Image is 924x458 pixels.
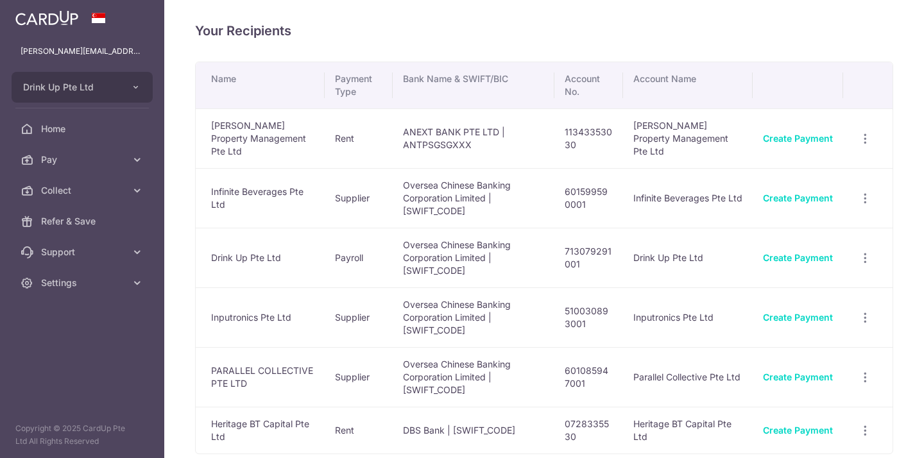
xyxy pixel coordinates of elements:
td: Supplier [325,168,393,228]
td: Infinite Beverages Pte Ltd [196,168,325,228]
a: Create Payment [763,312,833,323]
td: Inputronics Pte Ltd [623,287,753,347]
td: Parallel Collective Pte Ltd [623,347,753,407]
td: Inputronics Pte Ltd [196,287,325,347]
img: CardUp [15,10,78,26]
td: Infinite Beverages Pte Ltd [623,168,753,228]
td: 11343353030 [554,108,623,168]
th: Name [196,62,325,108]
td: Heritage BT Capital Pte Ltd [196,407,325,454]
span: Settings [41,276,126,289]
th: Account Name [623,62,753,108]
td: [PERSON_NAME] Property Management Pte Ltd [196,108,325,168]
span: Home [41,123,126,135]
td: Oversea Chinese Banking Corporation Limited | [SWIFT_CODE] [393,168,554,228]
a: Create Payment [763,252,833,263]
td: Oversea Chinese Banking Corporation Limited | [SWIFT_CODE] [393,287,554,347]
td: Heritage BT Capital Pte Ltd [623,407,753,454]
td: 601085947001 [554,347,623,407]
td: [PERSON_NAME] Property Management Pte Ltd [623,108,753,168]
button: Drink Up Pte Ltd [12,72,153,103]
span: Refer & Save [41,215,126,228]
span: Support [41,246,126,259]
td: 0728335530 [554,407,623,454]
td: 601599590001 [554,168,623,228]
td: Drink Up Pte Ltd [196,228,325,287]
a: Create Payment [763,192,833,203]
td: 510030893001 [554,287,623,347]
span: Collect [41,184,126,197]
span: Drink Up Pte Ltd [23,81,118,94]
td: Supplier [325,287,393,347]
a: Create Payment [763,371,833,382]
th: Bank Name & SWIFT/BIC [393,62,554,108]
span: Pay [41,153,126,166]
a: Create Payment [763,425,833,436]
td: Drink Up Pte Ltd [623,228,753,287]
td: 713079291001 [554,228,623,287]
h4: Your Recipients [195,21,893,41]
td: DBS Bank | [SWIFT_CODE] [393,407,554,454]
td: Payroll [325,228,393,287]
th: Account No. [554,62,623,108]
td: Supplier [325,347,393,407]
td: PARALLEL COLLECTIVE PTE LTD [196,347,325,407]
td: ANEXT BANK PTE LTD | ANTPSGSGXXX [393,108,554,168]
th: Payment Type [325,62,393,108]
td: Oversea Chinese Banking Corporation Limited | [SWIFT_CODE] [393,228,554,287]
td: Oversea Chinese Banking Corporation Limited | [SWIFT_CODE] [393,347,554,407]
a: Create Payment [763,133,833,144]
td: Rent [325,108,393,168]
p: [PERSON_NAME][EMAIL_ADDRESS][DOMAIN_NAME] [21,45,144,58]
td: Rent [325,407,393,454]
